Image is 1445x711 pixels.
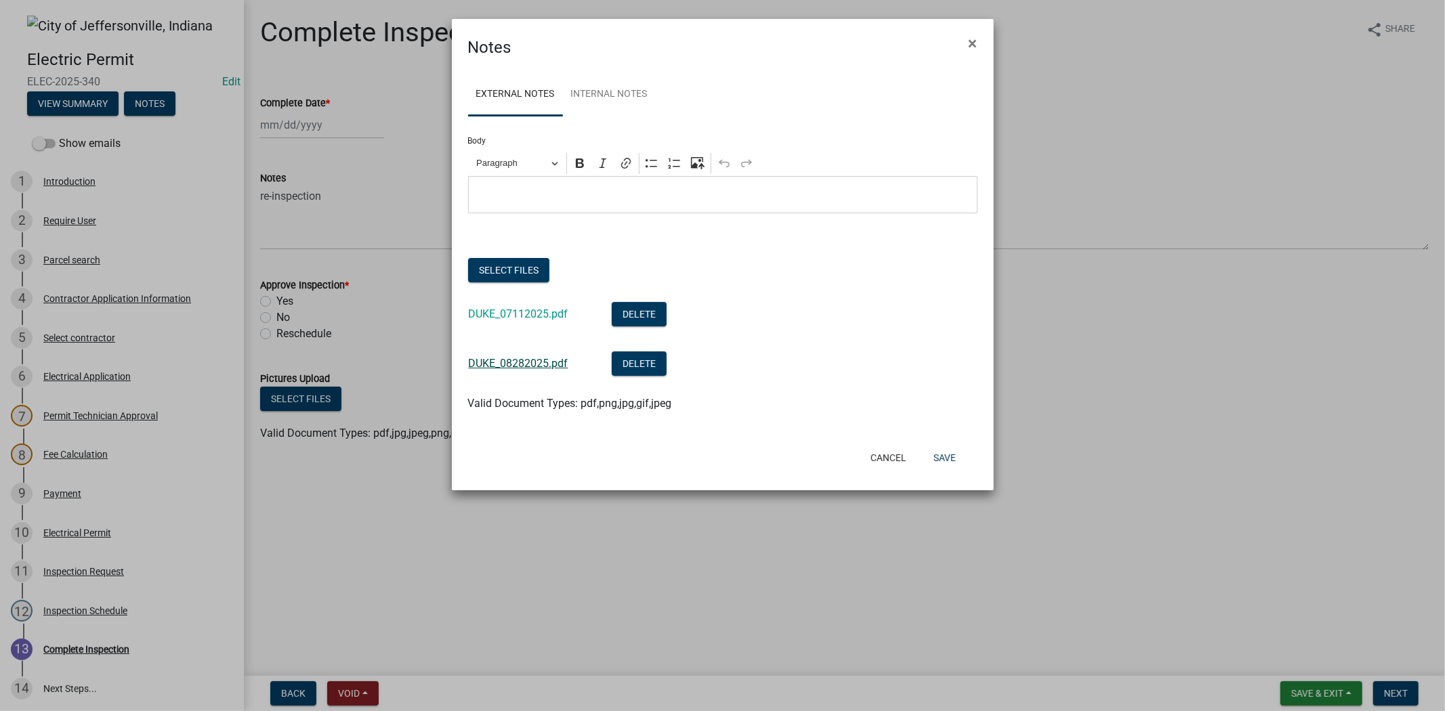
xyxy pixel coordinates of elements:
a: Internal Notes [563,73,656,116]
button: Save [923,446,967,470]
span: Valid Document Types: pdf,png,jpg,gif,jpeg [468,397,672,410]
a: DUKE_08282025.pdf [469,357,568,370]
button: Delete [612,302,667,326]
button: Delete [612,351,667,376]
wm-modal-confirm: Delete Document [612,309,667,322]
button: Close [958,24,988,62]
wm-modal-confirm: Delete Document [612,358,667,371]
span: Paragraph [476,155,547,171]
button: Cancel [860,446,917,470]
button: Select files [468,258,549,282]
a: External Notes [468,73,563,116]
div: Editor toolbar [468,150,978,176]
span: × [969,34,978,53]
div: Editor editing area: main. Press Alt+0 for help. [468,176,978,213]
label: Body [468,137,486,145]
button: Paragraph, Heading [470,153,564,174]
a: DUKE_07112025.pdf [469,307,568,320]
h4: Notes [468,35,511,60]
